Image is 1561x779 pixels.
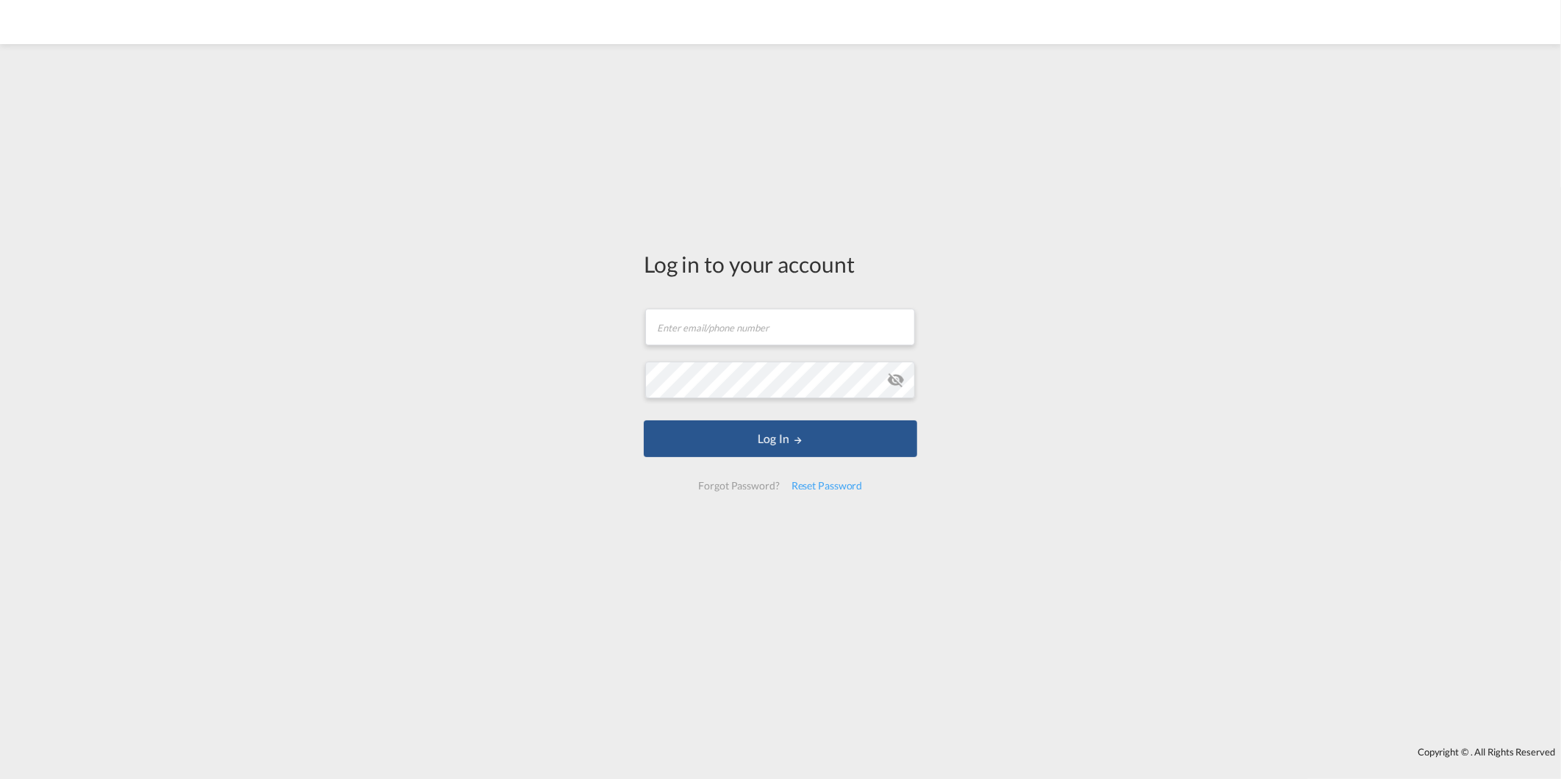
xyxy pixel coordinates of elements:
[786,473,869,499] div: Reset Password
[644,420,917,457] button: LOGIN
[644,248,917,279] div: Log in to your account
[645,309,915,345] input: Enter email/phone number
[887,371,905,389] md-icon: icon-eye-off
[692,473,785,499] div: Forgot Password?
